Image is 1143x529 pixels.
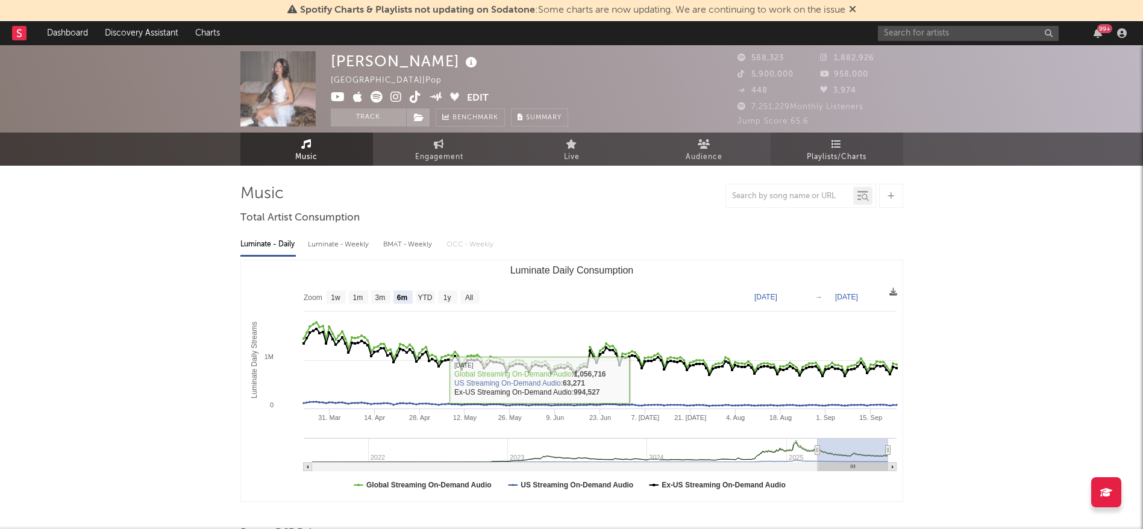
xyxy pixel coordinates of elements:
[331,293,340,302] text: 1w
[754,293,777,301] text: [DATE]
[631,414,659,421] text: 7. [DATE]
[737,103,863,111] span: 7,251,229 Monthly Listeners
[564,150,580,164] span: Live
[364,414,385,421] text: 14. Apr
[1094,28,1102,38] button: 99+
[240,211,360,225] span: Total Artist Consumption
[859,414,882,421] text: 15. Sep
[331,51,480,71] div: [PERSON_NAME]
[318,414,341,421] text: 31. Mar
[300,5,845,15] span: : Some charts are now updating. We are continuing to work on the issue
[308,234,371,255] div: Luminate - Weekly
[771,133,903,166] a: Playlists/Charts
[849,5,856,15] span: Dismiss
[511,108,568,127] button: Summary
[295,150,318,164] span: Music
[815,293,822,301] text: →
[510,265,633,275] text: Luminate Daily Consumption
[498,414,522,421] text: 26. May
[737,117,809,125] span: Jump Score: 65.6
[820,54,874,62] span: 1,882,926
[415,150,463,164] span: Engagement
[304,293,322,302] text: Zoom
[453,111,498,125] span: Benchmark
[521,481,633,489] text: US Streaming On-Demand Audio
[526,114,562,121] span: Summary
[465,293,472,302] text: All
[546,414,564,421] text: 9. Jun
[835,293,858,301] text: [DATE]
[375,293,385,302] text: 3m
[331,108,406,127] button: Track
[662,481,786,489] text: Ex-US Streaming On-Demand Audio
[96,21,187,45] a: Discovery Assistant
[39,21,96,45] a: Dashboard
[737,54,784,62] span: 588,323
[436,108,505,127] a: Benchmark
[726,414,745,421] text: 4. Aug
[820,87,856,95] span: 3,974
[638,133,771,166] a: Audience
[443,293,451,302] text: 1y
[807,150,866,164] span: Playlists/Charts
[366,481,492,489] text: Global Streaming On-Demand Audio
[396,293,407,302] text: 6m
[187,21,228,45] a: Charts
[1097,24,1112,33] div: 99 +
[383,234,434,255] div: BMAT - Weekly
[589,414,610,421] text: 23. Jun
[373,133,506,166] a: Engagement
[737,70,794,78] span: 5,900,000
[240,133,373,166] a: Music
[816,414,835,421] text: 1. Sep
[453,414,477,421] text: 12. May
[506,133,638,166] a: Live
[241,260,903,501] svg: Luminate Daily Consumption
[240,234,296,255] div: Luminate - Daily
[737,87,768,95] span: 448
[409,414,430,421] text: 28. Apr
[352,293,363,302] text: 1m
[467,91,489,106] button: Edit
[418,293,432,302] text: YTD
[674,414,706,421] text: 21. [DATE]
[878,26,1059,41] input: Search for artists
[249,322,258,398] text: Luminate Daily Streams
[726,192,853,201] input: Search by song name or URL
[820,70,868,78] span: 958,000
[269,401,273,408] text: 0
[686,150,722,164] span: Audience
[264,353,273,360] text: 1M
[769,414,791,421] text: 18. Aug
[331,74,456,88] div: [GEOGRAPHIC_DATA] | Pop
[300,5,535,15] span: Spotify Charts & Playlists not updating on Sodatone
